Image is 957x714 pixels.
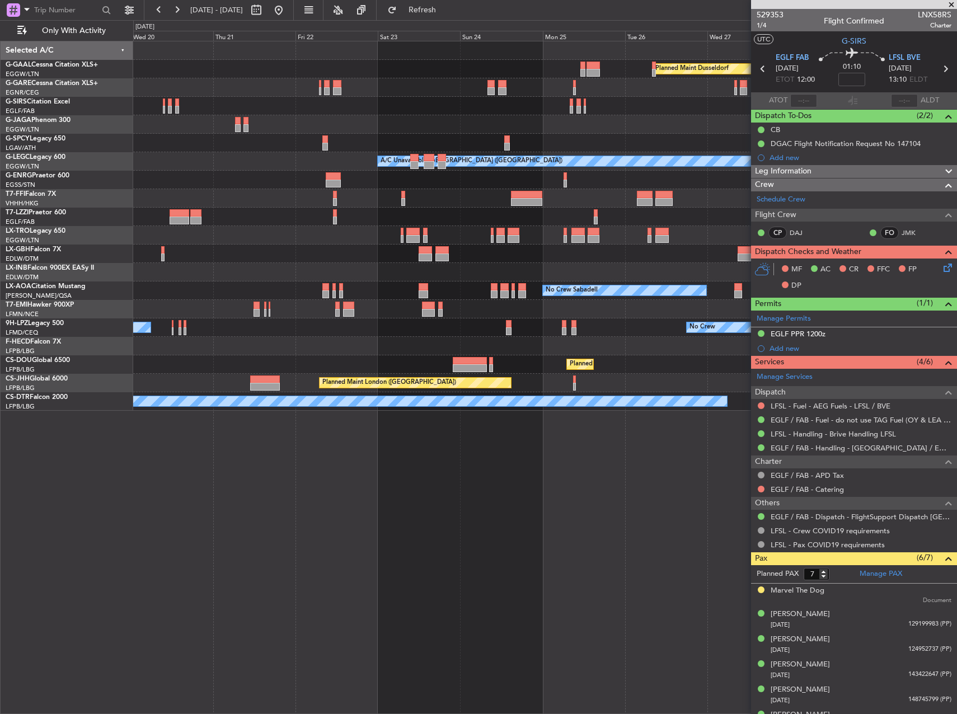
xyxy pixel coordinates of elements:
[771,540,885,549] a: LFSL - Pax COVID19 requirements
[771,139,921,148] div: DGAC Flight Notification Request No 147104
[6,228,30,234] span: LX-TRO
[770,344,951,353] div: Add new
[6,320,64,327] a: 9H-LPZLegacy 500
[29,27,118,35] span: Only With Activity
[6,80,98,87] a: G-GARECessna Citation XLS+
[6,292,72,300] a: [PERSON_NAME]/QSA
[902,228,927,238] a: JMK
[771,512,951,522] a: EGLF / FAB - Dispatch - FlightSupport Dispatch [GEOGRAPHIC_DATA]
[322,374,456,391] div: Planned Maint London ([GEOGRAPHIC_DATA])
[771,646,790,654] span: [DATE]
[889,63,912,74] span: [DATE]
[190,5,243,15] span: [DATE] - [DATE]
[6,394,68,401] a: CS-DTRFalcon 2000
[757,21,784,30] span: 1/4
[771,329,825,339] div: EGLF PPR 1200z
[755,356,784,369] span: Services
[757,313,811,325] a: Manage Permits
[6,107,35,115] a: EGLF/FAB
[917,356,933,368] span: (4/6)
[820,264,831,275] span: AC
[570,356,746,373] div: Planned Maint [GEOGRAPHIC_DATA] ([GEOGRAPHIC_DATA])
[790,228,815,238] a: DAJ
[6,328,38,337] a: LFMD/CEQ
[770,153,951,162] div: Add new
[769,95,787,106] span: ATOT
[921,95,939,106] span: ALDT
[6,320,28,327] span: 9H-LPZ
[6,375,30,382] span: CS-JHH
[6,283,86,290] a: LX-AOACitation Mustang
[918,9,951,21] span: LNX58RS
[6,181,35,189] a: EGSS/STN
[755,165,811,178] span: Leg Information
[655,60,729,77] div: Planned Maint Dusseldorf
[771,696,790,704] span: [DATE]
[6,302,27,308] span: T7-EMI
[381,153,562,170] div: A/C Unavailable [GEOGRAPHIC_DATA] ([GEOGRAPHIC_DATA])
[755,209,796,222] span: Flight Crew
[755,298,781,311] span: Permits
[755,246,861,259] span: Dispatch Checks and Weather
[917,110,933,121] span: (2/2)
[546,282,598,299] div: No Crew Sabadell
[757,569,799,580] label: Planned PAX
[771,471,844,480] a: EGLF / FAB - APD Tax
[771,659,830,670] div: [PERSON_NAME]
[6,125,39,134] a: EGGW/LTN
[135,22,154,32] div: [DATE]
[6,273,39,281] a: EDLW/DTM
[908,695,951,704] span: 148745799 (PP)
[771,671,790,679] span: [DATE]
[6,375,68,382] a: CS-JHHGlobal 6000
[771,585,824,596] div: Marvel The Dog
[6,117,31,124] span: G-JAGA
[6,384,35,392] a: LFPB/LBG
[6,339,30,345] span: F-HECD
[543,31,625,41] div: Mon 25
[755,497,780,510] span: Others
[6,402,35,411] a: LFPB/LBG
[6,302,74,308] a: T7-EMIHawker 900XP
[771,634,830,645] div: [PERSON_NAME]
[6,80,31,87] span: G-GARE
[295,31,378,41] div: Fri 22
[689,319,715,336] div: No Crew
[6,88,39,97] a: EGNR/CEG
[771,609,830,620] div: [PERSON_NAME]
[771,415,951,425] a: EGLF / FAB - Fuel - do not use TAG Fuel (OY & LEA only) EGLF / FAB
[771,125,780,134] div: CB
[843,62,861,73] span: 01:10
[771,429,896,439] a: LFSL - Handling - Brive Handling LFSL
[754,34,773,44] button: UTC
[213,31,295,41] div: Thu 21
[6,98,27,105] span: G-SIRS
[776,74,794,86] span: ETOT
[755,110,811,123] span: Dispatch To-Dos
[791,264,802,275] span: MF
[6,209,66,216] a: T7-LZZIPraetor 600
[6,246,30,253] span: LX-GBH
[776,53,809,64] span: EGLF FAB
[6,357,32,364] span: CS-DOU
[917,552,933,563] span: (6/7)
[6,347,35,355] a: LFPB/LBG
[918,21,951,30] span: Charter
[797,74,815,86] span: 12:00
[776,63,799,74] span: [DATE]
[6,172,69,179] a: G-ENRGPraetor 600
[6,62,98,68] a: G-GAALCessna Citation XLS+
[917,297,933,309] span: (1/1)
[6,191,56,198] a: T7-FFIFalcon 7X
[757,372,813,383] a: Manage Services
[768,227,787,239] div: CP
[6,218,35,226] a: EGLF/FAB
[6,162,39,171] a: EGGW/LTN
[908,619,951,629] span: 129199983 (PP)
[771,684,830,696] div: [PERSON_NAME]
[382,1,449,19] button: Refresh
[908,645,951,654] span: 124952737 (PP)
[6,191,25,198] span: T7-FFI
[6,70,39,78] a: EGGW/LTN
[6,172,32,179] span: G-ENRG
